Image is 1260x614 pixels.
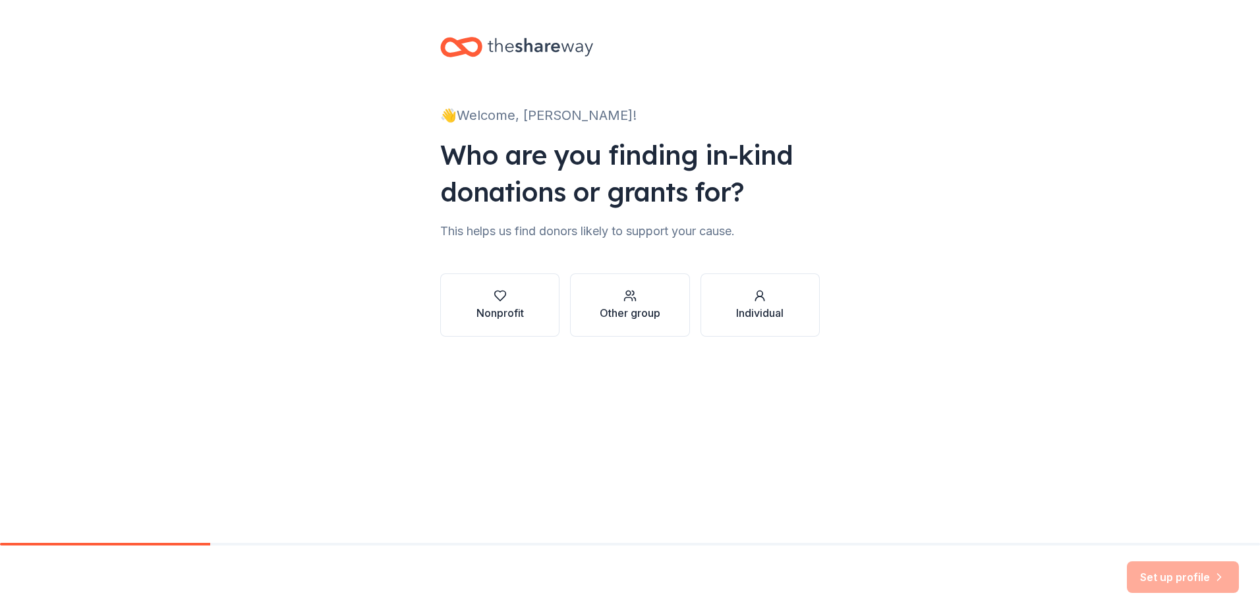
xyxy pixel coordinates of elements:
button: Other group [570,273,689,337]
div: Other group [600,305,660,321]
div: Who are you finding in-kind donations or grants for? [440,136,820,210]
div: 👋 Welcome, [PERSON_NAME]! [440,105,820,126]
button: Nonprofit [440,273,559,337]
div: This helps us find donors likely to support your cause. [440,221,820,242]
button: Individual [701,273,820,337]
div: Individual [736,305,784,321]
div: Nonprofit [476,305,524,321]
